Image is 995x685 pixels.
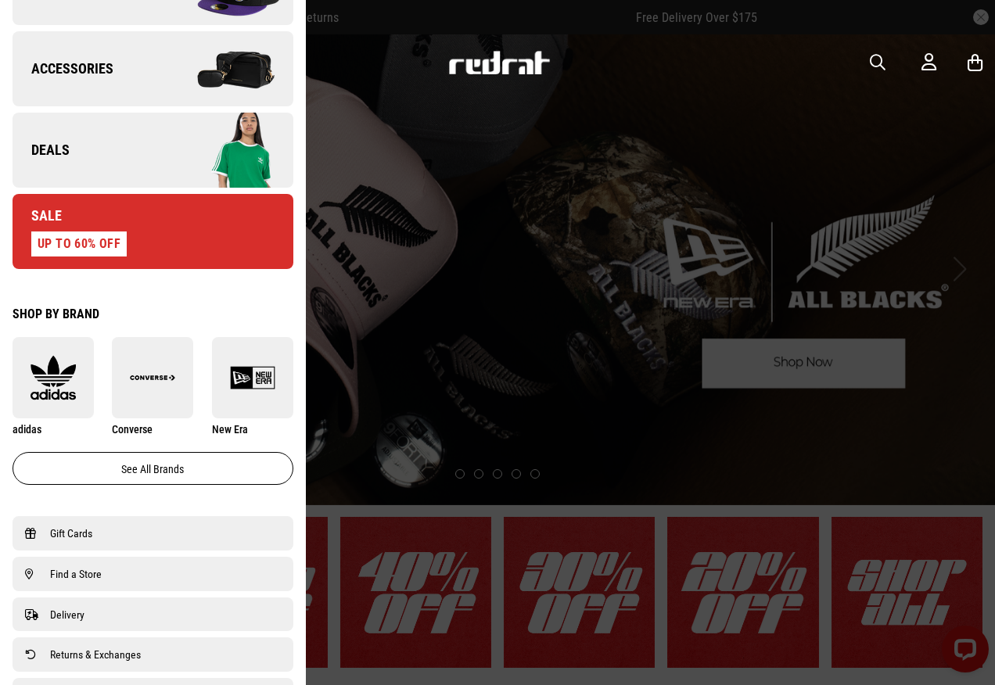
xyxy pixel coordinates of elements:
[31,231,127,256] div: UP TO 60% OFF
[13,59,113,78] span: Accessories
[112,355,193,400] img: Converse
[153,111,293,189] img: Company
[212,337,293,436] a: New Era New Era
[13,141,70,160] span: Deals
[112,423,153,436] span: Converse
[13,194,293,269] a: Sale UP TO 60% OFF
[50,605,84,624] span: Delivery
[13,452,293,485] a: See all brands
[25,645,281,664] a: Returns & Exchanges
[50,645,141,664] span: Returns & Exchanges
[13,31,293,106] a: Accessories Company
[25,524,281,543] a: Gift Cards
[13,307,293,321] div: Shop by Brand
[50,565,102,583] span: Find a Store
[212,355,293,400] img: New Era
[112,337,193,436] a: Converse Converse
[13,423,41,436] span: adidas
[25,565,281,583] a: Find a Store
[50,524,92,543] span: Gift Cards
[13,337,94,436] a: adidas adidas
[13,6,59,53] button: Open LiveChat chat widget
[25,605,281,624] a: Delivery
[153,30,293,108] img: Company
[13,355,94,400] img: adidas
[447,51,551,74] img: Redrat logo
[13,206,62,225] span: Sale
[212,423,248,436] span: New Era
[13,113,293,188] a: Deals Company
